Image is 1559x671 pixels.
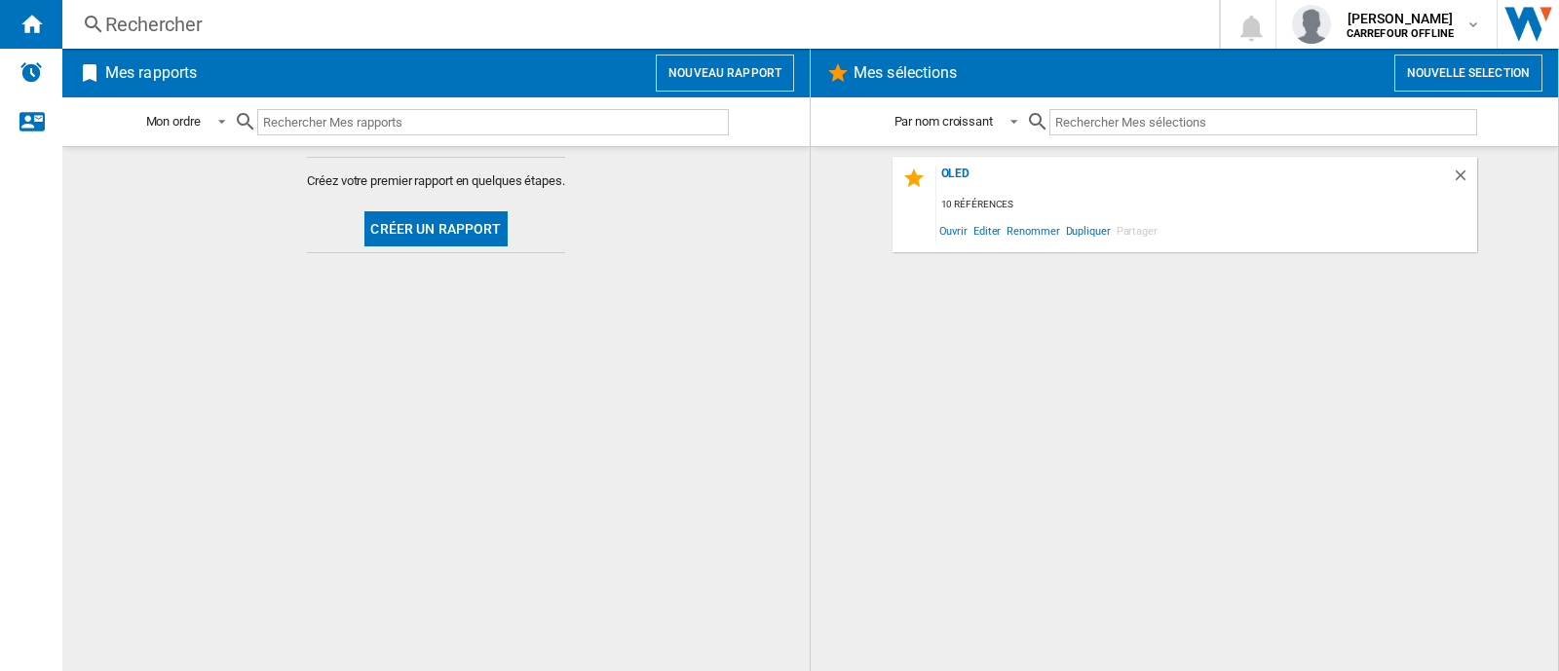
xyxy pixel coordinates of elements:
[1049,109,1477,135] input: Rechercher Mes sélections
[1452,167,1477,193] div: Supprimer
[936,193,1477,217] div: 10 références
[656,55,794,92] button: Nouveau rapport
[1114,217,1160,243] span: Partager
[307,172,564,190] span: Créez votre premier rapport en quelques étapes.
[1063,217,1114,243] span: Dupliquer
[1347,27,1454,40] b: CARREFOUR OFFLINE
[146,114,201,129] div: Mon ordre
[1292,5,1331,44] img: profile.jpg
[257,109,729,135] input: Rechercher Mes rapports
[894,114,993,129] div: Par nom croissant
[1394,55,1542,92] button: Nouvelle selection
[19,60,43,84] img: alerts-logo.svg
[1347,9,1454,28] span: [PERSON_NAME]
[1004,217,1062,243] span: Renommer
[850,55,961,92] h2: Mes sélections
[364,211,507,246] button: Créer un rapport
[936,167,1452,193] div: OLED
[936,217,970,243] span: Ouvrir
[970,217,1004,243] span: Editer
[105,11,1168,38] div: Rechercher
[101,55,201,92] h2: Mes rapports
